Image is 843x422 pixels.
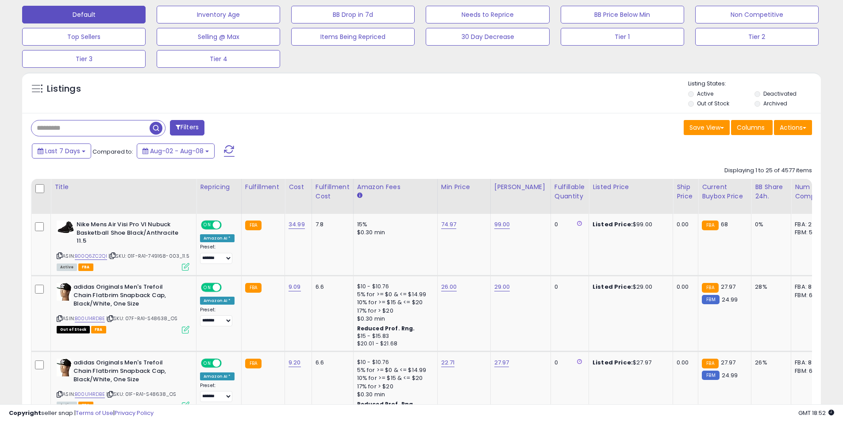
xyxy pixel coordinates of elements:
div: $27.97 [593,359,666,367]
div: 26% [755,359,784,367]
a: 22.71 [441,358,455,367]
div: Num of Comp. [795,182,827,201]
img: 41RSwuKk36L._SL40_.jpg [57,283,71,301]
span: FBA [78,263,93,271]
button: Aug-02 - Aug-08 [137,143,215,159]
a: 34.99 [289,220,305,229]
span: 24.99 [722,295,738,304]
h5: Listings [47,83,81,95]
div: $10 - $10.76 [357,283,431,290]
button: Actions [774,120,812,135]
span: FBA [91,326,106,333]
div: 17% for > $20 [357,307,431,315]
div: 15% [357,221,431,228]
span: | SKU: 07F-RA1-S48638_OS [106,315,177,322]
div: Amazon AI * [200,372,235,380]
a: 74.97 [441,220,457,229]
button: Tier 4 [157,50,280,68]
a: B00Q6ZC2QI [75,252,107,260]
button: BB Price Below Min [561,6,684,23]
button: Save View [684,120,730,135]
div: FBA: 8 [795,359,824,367]
b: Nike Mens Air Visi Pro VI Nubuck Basketball Shoe Black/Anthracite 11.5 [77,221,184,248]
span: OFF [220,221,235,229]
a: B00U14RDBE [75,391,105,398]
div: 10% for >= $15 & <= $20 [357,374,431,382]
span: Aug-02 - Aug-08 [150,147,204,155]
a: 9.20 [289,358,301,367]
div: [PERSON_NAME] [494,182,547,192]
small: FBM [702,371,719,380]
img: 41yk2af1hzL._SL40_.jpg [57,221,74,234]
div: 0.00 [677,283,691,291]
div: 6.6 [316,359,346,367]
a: 9.09 [289,283,301,291]
small: FBA [245,283,262,293]
button: Tier 3 [22,50,146,68]
div: 0 [554,283,582,291]
div: 0 [554,359,582,367]
button: Columns [731,120,773,135]
span: ON [202,284,213,291]
div: 28% [755,283,784,291]
div: ASIN: [57,283,189,332]
div: Repricing [200,182,238,192]
a: B00U14RDBE [75,315,105,322]
div: Amazon AI * [200,234,235,242]
div: Fulfillment [245,182,281,192]
div: 7.8 [316,221,346,228]
small: FBM [702,295,719,304]
span: 24.99 [722,371,738,379]
label: Active [697,90,713,97]
div: $99.00 [593,221,666,228]
button: Inventory Age [157,6,280,23]
div: Preset: [200,244,235,264]
a: Terms of Use [76,409,113,417]
span: Compared to: [92,147,133,156]
div: FBM: 6 [795,291,824,299]
div: Preset: [200,383,235,403]
label: Archived [763,100,787,107]
div: Amazon Fees [357,182,434,192]
div: Fulfillment Cost [316,182,350,201]
b: Listed Price: [593,220,633,228]
div: FBM: 6 [795,367,824,375]
div: $0.30 min [357,315,431,323]
strong: Copyright [9,409,41,417]
b: Listed Price: [593,358,633,367]
button: Needs to Reprice [426,6,549,23]
div: FBA: 2 [795,221,824,228]
small: Amazon Fees. [357,192,362,200]
div: 0% [755,221,784,228]
button: BB Drop in 7d [291,6,415,23]
button: Tier 1 [561,28,684,46]
div: $15 - $15.83 [357,333,431,340]
small: FBA [245,359,262,368]
div: Listed Price [593,182,669,192]
button: 30 Day Decrease [426,28,549,46]
div: 0.00 [677,359,691,367]
div: $0.30 min [357,391,431,399]
span: 2025-08-17 18:52 GMT [798,409,834,417]
div: 6.6 [316,283,346,291]
div: Ship Price [677,182,694,201]
small: FBA [245,221,262,230]
div: 5% for >= $0 & <= $14.99 [357,366,431,374]
span: 27.97 [721,283,736,291]
img: 41RSwuKk36L._SL40_.jpg [57,359,71,376]
div: FBM: 5 [795,228,824,236]
a: 27.97 [494,358,509,367]
div: FBA: 8 [795,283,824,291]
div: 17% for > $20 [357,383,431,391]
div: 5% for >= $0 & <= $14.99 [357,290,431,298]
div: $10 - $10.76 [357,359,431,366]
div: 10% for >= $15 & <= $20 [357,298,431,306]
div: $29.00 [593,283,666,291]
span: | SKU: 01F-RA1-749168-003_11.5 [108,252,189,259]
span: | SKU: 01F-RA1-S48638_OS [106,391,176,398]
small: FBA [702,359,718,368]
span: OFF [220,360,235,367]
div: Title [54,182,192,192]
div: ASIN: [57,221,189,270]
small: FBA [702,221,718,230]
